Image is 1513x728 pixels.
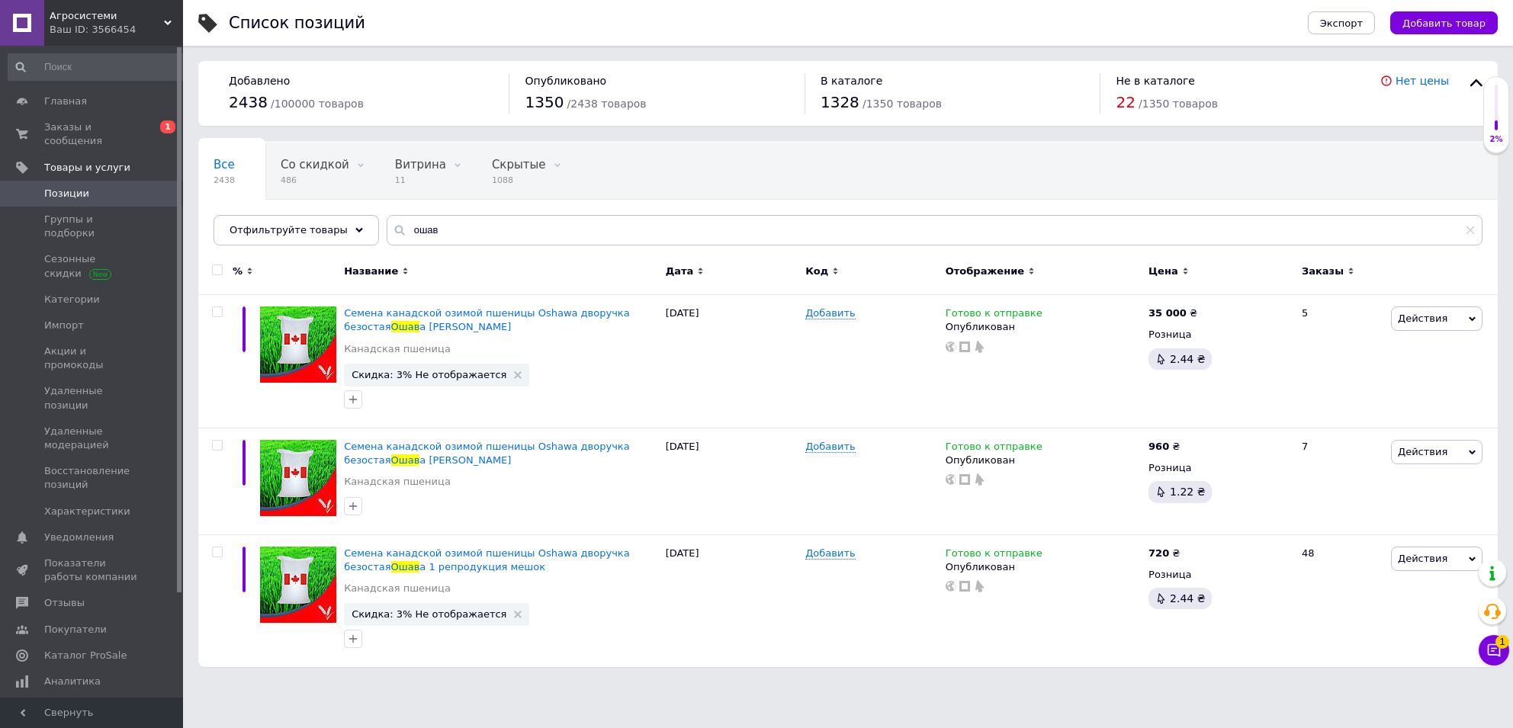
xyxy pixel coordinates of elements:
[344,307,630,332] span: Семена канадской озимой пшеницы Oshawa дворучка безостая
[1148,568,1289,582] div: Розница
[805,265,828,278] span: Код
[44,649,127,662] span: Каталог ProSale
[344,307,630,332] a: Семена канадской озимой пшеницы Oshawa дворучка безостаяОшава [PERSON_NAME]
[567,98,647,110] span: / 2438 товаров
[821,93,859,111] span: 1328
[1148,328,1289,342] div: Розница
[260,547,336,623] img: Семена канадской озимой пшеницы Oshawa дворучка безостая Ошава 1 репродукция мешок
[391,454,420,466] span: Ошав
[44,120,141,148] span: Заказы и сообщения
[1148,307,1187,319] b: 35 000
[525,93,564,111] span: 1350
[1148,306,1197,320] div: ₴
[233,265,243,278] span: %
[1398,553,1447,564] span: Действия
[1116,75,1195,87] span: Не в каталоге
[44,187,89,200] span: Позиции
[492,158,546,172] span: Скрытые
[662,534,802,667] div: [DATE]
[281,175,349,186] span: 486
[1479,635,1509,665] button: Чат с покупателем1
[229,93,268,111] span: 2438
[44,623,107,637] span: Покупатели
[821,75,882,87] span: В каталоге
[387,215,1482,245] input: Поиск по названию позиции, артикулу и поисковым запросам
[214,175,235,186] span: 2438
[1148,440,1180,454] div: ₴
[1396,75,1449,87] a: Нет цены
[946,265,1024,278] span: Отображение
[229,75,290,87] span: Добавлено
[1402,18,1486,29] span: Добавить товар
[525,75,606,87] span: Опубликовано
[1148,547,1169,559] b: 720
[44,531,114,544] span: Уведомления
[1293,428,1387,535] div: 7
[1398,446,1447,457] span: Действия
[863,98,942,110] span: / 1350 товаров
[44,252,141,280] span: Сезонные скидки
[662,428,802,535] div: [DATE]
[805,547,855,560] span: Добавить
[8,53,192,81] input: Поиск
[395,158,446,172] span: Витрина
[344,441,630,466] a: Семена канадской озимой пшеницы Oshawa дворучка безостаяОшава [PERSON_NAME]
[805,441,855,453] span: Добавить
[44,464,141,492] span: Восстановление позиций
[344,441,630,466] span: Семена канадской озимой пшеницы Oshawa дворучка безостая
[44,556,141,584] span: Показатели работы компании
[391,561,420,572] span: Ошав
[1398,313,1447,324] span: Действия
[391,321,420,332] span: Ошав
[44,384,141,412] span: Удаленные позиции
[1320,18,1363,29] span: Экспорт
[1148,265,1178,278] span: Цена
[214,216,317,229] span: Опубликованные
[44,319,84,332] span: Импорт
[44,293,100,306] span: Категории
[271,98,364,110] span: / 100000 товаров
[344,547,630,572] a: Семена канадской озимой пшеницы Oshawa дворучка безостаяОшава 1 репродукция мешок
[229,15,365,31] div: Список позиций
[44,505,130,518] span: Характеристики
[1302,265,1344,278] span: Заказы
[1170,353,1205,365] span: 2.44 ₴
[50,9,164,23] span: Агросистеми
[1148,441,1169,452] b: 960
[946,320,1141,334] div: Опубликован
[1148,547,1180,560] div: ₴
[1308,11,1375,34] button: Экспорт
[805,307,855,319] span: Добавить
[946,547,1042,563] span: Готово к отправке
[352,609,506,619] span: Скидка: 3% Не отображается
[395,175,446,186] span: 11
[946,307,1042,323] span: Готово к отправке
[44,95,87,108] span: Главная
[344,265,398,278] span: Название
[260,440,336,516] img: Семена канадской озимой пшеницы Oshawa дворучка безостая Ошава Элита мешок
[44,345,141,372] span: Акции и промокоды
[419,321,511,332] span: а [PERSON_NAME]
[1116,93,1135,111] span: 22
[344,547,630,572] span: Семена канадской озимой пшеницы Oshawa дворучка безостая
[214,158,235,172] span: Все
[1495,635,1509,649] span: 1
[1170,486,1205,498] span: 1.22 ₴
[1139,98,1218,110] span: / 1350 товаров
[344,342,451,356] a: Канадская пшеница
[352,370,506,380] span: Скидка: 3% Не отображается
[492,175,546,186] span: 1088
[230,224,348,236] span: Отфильтруйте товары
[1293,295,1387,428] div: 5
[666,265,694,278] span: Дата
[946,560,1141,574] div: Опубликован
[50,23,183,37] div: Ваш ID: 3566454
[281,158,349,172] span: Со скидкой
[44,596,85,610] span: Отзывы
[1484,134,1508,145] div: 2%
[946,441,1042,457] span: Готово к отправке
[1148,461,1289,475] div: Розница
[946,454,1141,467] div: Опубликован
[44,161,130,175] span: Товары и услуги
[1170,592,1205,605] span: 2.44 ₴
